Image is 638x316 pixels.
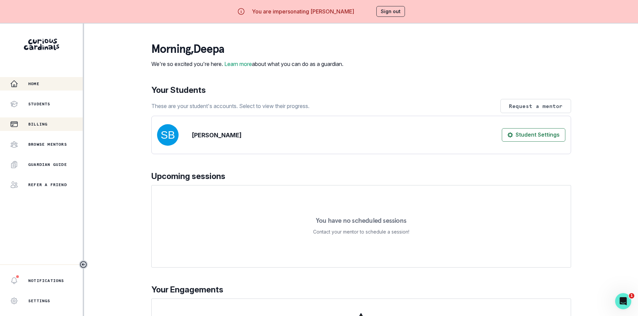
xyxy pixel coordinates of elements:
button: Request a mentor [500,99,571,113]
p: Contact your mentor to schedule a session! [313,228,409,236]
span: 1 [629,293,634,299]
p: We're so excited you're here. about what you can do as a guardian. [151,60,343,68]
p: Browse Mentors [28,142,67,147]
p: Students [28,101,50,107]
p: You are impersonating [PERSON_NAME] [252,7,354,15]
button: Toggle sidebar [79,260,88,269]
p: These are your student's accounts. Select to view their progress. [151,102,309,110]
p: You have no scheduled sessions [316,217,406,224]
button: Sign out [376,6,405,17]
p: Upcoming sessions [151,170,571,182]
a: Learn more [224,61,252,67]
img: svg [157,124,179,146]
iframe: Intercom live chat [615,293,631,309]
p: [PERSON_NAME] [192,131,241,140]
p: Your Students [151,84,571,96]
img: Curious Cardinals Logo [24,39,59,50]
button: Student Settings [502,128,565,142]
p: Refer a friend [28,182,67,187]
p: Billing [28,121,47,127]
p: Notifications [28,278,64,283]
p: Settings [28,298,50,304]
p: morning , Deepa [151,42,343,56]
p: Home [28,81,39,86]
p: Your Engagements [151,284,571,296]
p: Guardian Guide [28,162,67,167]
